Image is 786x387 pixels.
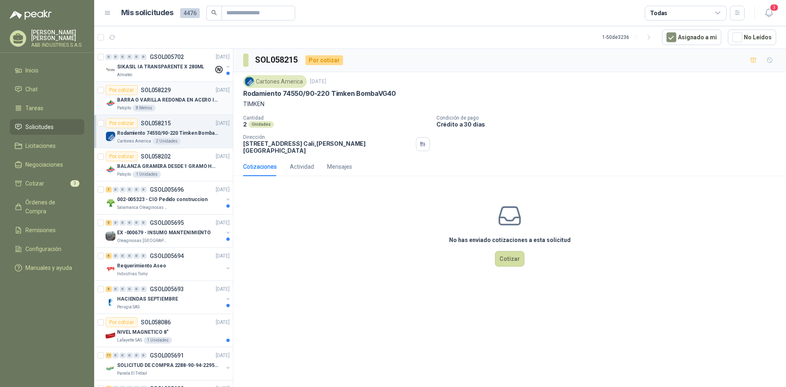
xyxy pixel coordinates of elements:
[120,54,126,60] div: 0
[10,100,84,116] a: Tareas
[117,163,219,170] p: BALANZA GRAMERA DESDE 1 GRAMO HASTA 5 GRAMOS
[120,286,126,292] div: 0
[117,171,131,178] p: Patojito
[126,54,133,60] div: 0
[10,260,84,276] a: Manuales y ayuda
[25,104,43,113] span: Tareas
[106,98,115,108] img: Company Logo
[113,253,119,259] div: 0
[150,220,184,226] p: GSOL005695
[140,286,147,292] div: 0
[243,100,776,109] p: TIMKEN
[10,119,84,135] a: Solicitudes
[117,304,140,310] p: Perugia SAS
[106,85,138,95] div: Por cotizar
[126,220,133,226] div: 0
[106,187,112,192] div: 1
[106,264,115,274] img: Company Logo
[10,157,84,172] a: Negociaciones
[106,218,231,244] a: 5 0 0 0 0 0 GSOL005695[DATE] Company LogoEX -000679 - INSUMO MANTENIMIENTOOleaginosas [GEOGRAPHIC...
[126,286,133,292] div: 0
[106,131,115,141] img: Company Logo
[243,75,307,88] div: Cartones America
[94,82,233,115] a: Por cotizarSOL058229[DATE] Company LogoBARRA O VARILLA REDONDA EN ACERO INOXIDABLE DE 2" O 50 MMP...
[180,8,200,18] span: 4476
[216,120,230,127] p: [DATE]
[133,353,140,358] div: 0
[305,55,343,65] div: Por cotizar
[106,297,115,307] img: Company Logo
[10,176,84,191] a: Cotizar3
[117,262,166,270] p: Requerimiento Aseo
[106,251,231,277] a: 6 0 0 0 0 0 GSOL005694[DATE] Company LogoRequerimiento AseoIndustrias Tomy
[153,138,181,145] div: 2 Unidades
[245,77,254,86] img: Company Logo
[106,185,231,211] a: 1 0 0 0 0 0 GSOL005696[DATE] Company Logo002-005323 - CIO Pedido construccionSalamanca Oleaginosa...
[106,198,115,208] img: Company Logo
[117,295,178,303] p: HACIENDAS SEPTIEMBRE
[728,29,776,45] button: No Leídos
[117,138,151,145] p: Cartones America
[436,115,783,121] p: Condición de pago
[10,10,52,20] img: Logo peakr
[120,187,126,192] div: 0
[495,251,524,267] button: Cotizar
[10,138,84,154] a: Licitaciones
[113,286,119,292] div: 0
[216,352,230,360] p: [DATE]
[106,317,138,327] div: Por cotizar
[243,162,277,171] div: Cotizaciones
[117,238,169,244] p: Oleaginosas [GEOGRAPHIC_DATA][PERSON_NAME]
[106,54,112,60] div: 0
[25,244,61,253] span: Configuración
[243,134,413,140] p: Dirección
[133,286,140,292] div: 0
[140,353,147,358] div: 0
[25,66,38,75] span: Inicio
[106,165,115,174] img: Company Logo
[310,78,326,86] p: [DATE]
[31,29,84,41] p: [PERSON_NAME] [PERSON_NAME]
[770,4,779,11] span: 3
[117,362,219,369] p: SOLICITUD DE COMPRA 2288-90-94-2295-96-2301-02-04
[255,54,299,66] h3: SOL058215
[243,89,396,98] p: Rodamiento 74550/90-220 Timken BombaVG40
[117,370,147,377] p: Panela El Trébol
[449,235,571,244] h3: No has enviado cotizaciones a esta solicitud
[140,54,147,60] div: 0
[150,253,184,259] p: GSOL005694
[602,31,655,44] div: 1 - 50 de 3236
[121,7,174,19] h1: Mis solicitudes
[126,353,133,358] div: 0
[117,105,131,111] p: Patojito
[113,54,119,60] div: 0
[117,129,219,137] p: Rodamiento 74550/90-220 Timken BombaVG40
[25,160,63,169] span: Negociaciones
[117,337,142,344] p: Lafayette SAS
[106,52,231,78] a: 0 0 0 0 0 0 GSOL005702[DATE] Company LogoSIKASIL IA TRANSPARENTE X 280MLAlmatec
[25,122,54,131] span: Solicitudes
[133,54,140,60] div: 0
[106,220,112,226] div: 5
[25,141,56,150] span: Licitaciones
[140,187,147,192] div: 0
[106,284,231,310] a: 5 0 0 0 0 0 GSOL005693[DATE] Company LogoHACIENDAS SEPTIEMBREPerugia SAS
[243,121,247,128] p: 2
[211,10,217,16] span: search
[25,85,38,94] span: Chat
[216,319,230,326] p: [DATE]
[140,220,147,226] div: 0
[117,328,169,336] p: NIVEL MAGNETICO 8"
[150,353,184,358] p: GSOL005691
[106,231,115,241] img: Company Logo
[117,96,219,104] p: BARRA O VARILLA REDONDA EN ACERO INOXIDABLE DE 2" O 50 MM
[150,286,184,292] p: GSOL005693
[117,196,208,204] p: 002-005323 - CIO Pedido construccion
[216,186,230,194] p: [DATE]
[133,171,161,178] div: 1 Unidades
[243,140,413,154] p: [STREET_ADDRESS] Cali , [PERSON_NAME][GEOGRAPHIC_DATA]
[106,253,112,259] div: 6
[150,187,184,192] p: GSOL005696
[290,162,314,171] div: Actividad
[650,9,667,18] div: Todas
